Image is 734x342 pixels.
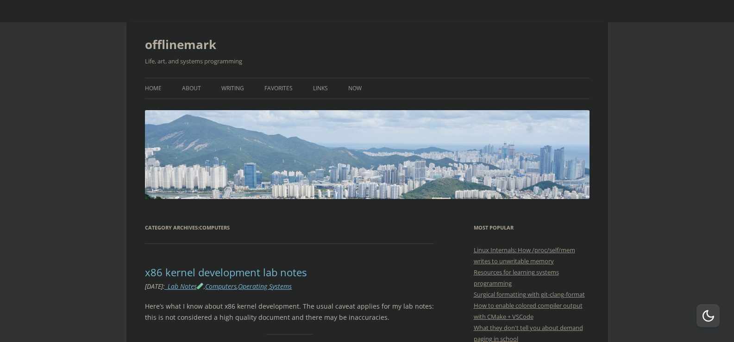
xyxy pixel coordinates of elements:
h1: Category Archives: [145,222,434,233]
p: Here’s what I know about x86 kernel development. The usual caveat applies for my lab notes: this ... [145,301,434,323]
a: Computers [205,282,237,291]
a: offlinemark [145,33,216,56]
img: offlinemark [145,110,590,199]
a: Links [313,78,328,99]
a: Linux Internals: How /proc/self/mem writes to unwritable memory [474,246,575,265]
time: [DATE] [145,282,163,291]
a: About [182,78,201,99]
a: Home [145,78,162,99]
a: How to enable colored compiler output with CMake + VSCode [474,301,583,321]
a: x86 kernel development lab notes [145,265,307,279]
h2: Life, art, and systems programming [145,56,590,67]
i: : , , [145,282,292,291]
a: Favorites [264,78,293,99]
h3: Most Popular [474,222,590,233]
a: Now [348,78,362,99]
img: 🧪 [197,283,203,289]
a: Operating Systems [238,282,292,291]
a: Surgical formatting with git-clang-format [474,290,585,298]
a: _Lab Notes [165,282,204,291]
span: Computers [199,224,230,231]
a: Resources for learning systems programming [474,268,559,287]
a: Writing [221,78,244,99]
